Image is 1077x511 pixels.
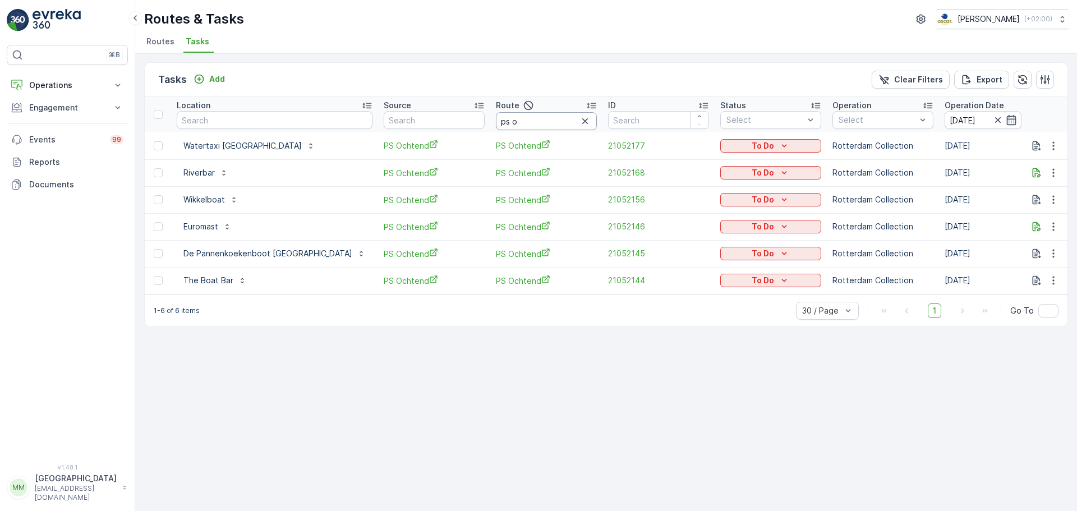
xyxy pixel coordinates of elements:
[384,248,485,260] span: PS Ochtend
[894,74,943,85] p: Clear Filters
[154,168,163,177] div: Toggle Row Selected
[7,151,128,173] a: Reports
[1010,305,1034,316] span: Go To
[752,167,774,178] p: To Do
[720,220,821,233] button: To Do
[29,80,105,91] p: Operations
[827,240,939,267] td: Rotterdam Collection
[928,303,941,318] span: 1
[827,213,939,240] td: Rotterdam Collection
[177,245,372,263] button: De Pannenkoekenboot [GEOGRAPHIC_DATA]
[937,9,1068,29] button: [PERSON_NAME](+02:00)
[7,9,29,31] img: logo
[608,221,709,232] a: 21052146
[384,111,485,129] input: Search
[177,218,238,236] button: Euromast
[496,167,597,179] a: PS Ochtend
[608,275,709,286] a: 21052144
[608,111,709,129] input: Search
[33,9,81,31] img: logo_light-DOdMpM7g.png
[827,132,939,159] td: Rotterdam Collection
[839,114,916,126] p: Select
[384,275,485,287] a: PS Ochtend
[752,140,774,151] p: To Do
[752,248,774,259] p: To Do
[177,271,254,289] button: The Boat Bar
[183,221,218,232] p: Euromast
[183,167,215,178] p: Riverbar
[720,100,746,111] p: Status
[608,140,709,151] a: 21052177
[177,111,372,129] input: Search
[1024,113,1028,127] p: -
[752,194,774,205] p: To Do
[1024,15,1052,24] p: ( +02:00 )
[384,194,485,206] span: PS Ochtend
[154,276,163,285] div: Toggle Row Selected
[158,72,187,88] p: Tasks
[177,164,235,182] button: Riverbar
[177,100,210,111] p: Location
[7,128,128,151] a: Events99
[384,140,485,151] a: PS Ochtend
[29,179,123,190] p: Documents
[720,193,821,206] button: To Do
[608,167,709,178] a: 21052168
[384,221,485,233] a: PS Ochtend
[154,249,163,258] div: Toggle Row Selected
[496,221,597,233] a: PS Ochtend
[496,100,519,111] p: Route
[183,194,225,205] p: Wikkelboat
[954,71,1009,89] button: Export
[7,173,128,196] a: Documents
[496,112,597,130] input: Search
[35,484,117,502] p: [EMAIL_ADDRESS][DOMAIN_NAME]
[608,194,709,205] a: 21052156
[189,72,229,86] button: Add
[496,275,597,287] span: PS Ochtend
[7,74,128,96] button: Operations
[752,221,774,232] p: To Do
[496,248,597,260] a: PS Ochtend
[154,306,200,315] p: 1-6 of 6 items
[827,186,939,213] td: Rotterdam Collection
[977,74,1002,85] p: Export
[183,275,233,286] p: The Boat Bar
[144,10,244,28] p: Routes & Tasks
[958,13,1020,25] p: [PERSON_NAME]
[384,167,485,179] a: PS Ochtend
[154,195,163,204] div: Toggle Row Selected
[384,100,411,111] p: Source
[183,248,352,259] p: De Pannenkoekenboot [GEOGRAPHIC_DATA]
[146,36,174,47] span: Routes
[29,102,105,113] p: Engagement
[177,191,245,209] button: Wikkelboat
[109,50,120,59] p: ⌘B
[496,194,597,206] a: PS Ochtend
[7,96,128,119] button: Engagement
[827,267,939,294] td: Rotterdam Collection
[154,141,163,150] div: Toggle Row Selected
[496,140,597,151] a: PS Ochtend
[112,135,121,144] p: 99
[154,222,163,231] div: Toggle Row Selected
[608,248,709,259] a: 21052145
[29,156,123,168] p: Reports
[720,274,821,287] button: To Do
[720,166,821,179] button: To Do
[720,247,821,260] button: To Do
[945,100,1004,111] p: Operation Date
[183,140,302,151] p: Watertaxi [GEOGRAPHIC_DATA]
[29,134,103,145] p: Events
